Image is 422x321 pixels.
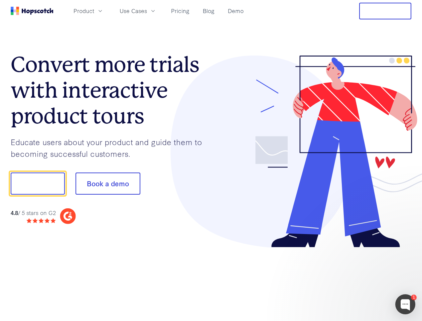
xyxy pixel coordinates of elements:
button: Product [69,5,108,16]
strong: 4.8 [11,209,18,216]
p: Educate users about your product and guide them to becoming successful customers. [11,136,211,159]
span: Product [74,7,94,15]
button: Free Trial [359,3,411,19]
a: Home [11,7,53,15]
button: Show me! [11,173,65,195]
button: Book a demo [76,173,140,195]
span: Use Cases [120,7,147,15]
button: Use Cases [116,5,160,16]
div: / 5 stars on G2 [11,209,56,217]
h1: Convert more trials with interactive product tours [11,52,211,129]
a: Blog [200,5,217,16]
a: Demo [225,5,246,16]
a: Pricing [168,5,192,16]
div: 1 [411,295,417,300]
